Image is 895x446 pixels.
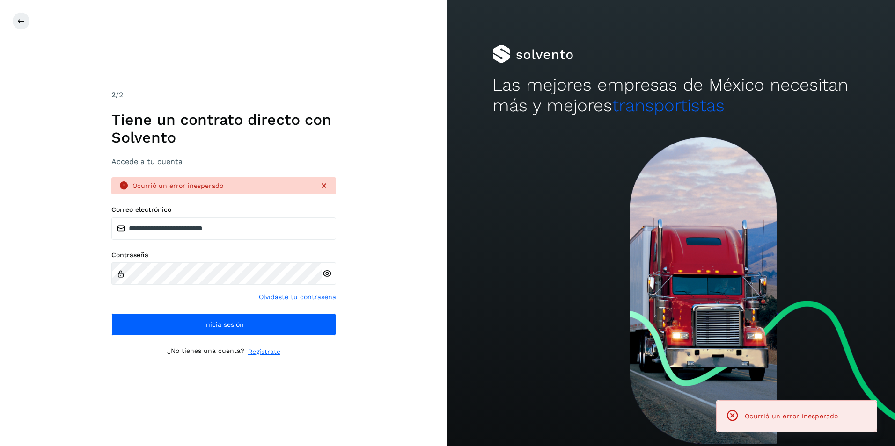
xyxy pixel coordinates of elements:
[612,95,725,115] span: transportistas
[259,292,336,302] a: Olvidaste tu contraseña
[111,251,336,259] label: Contraseña
[492,75,851,116] h2: Las mejores empresas de México necesitan más y mejores
[111,90,116,99] span: 2
[111,111,336,147] h1: Tiene un contrato directo con Solvento
[111,206,336,214] label: Correo electrónico
[111,157,336,166] h3: Accede a tu cuenta
[204,321,244,328] span: Inicia sesión
[111,313,336,336] button: Inicia sesión
[111,89,336,101] div: /2
[248,347,280,357] a: Regístrate
[167,347,244,357] p: ¿No tienes una cuenta?
[132,181,312,191] div: Ocurrió un error inesperado
[745,412,838,420] span: Ocurrió un error inesperado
